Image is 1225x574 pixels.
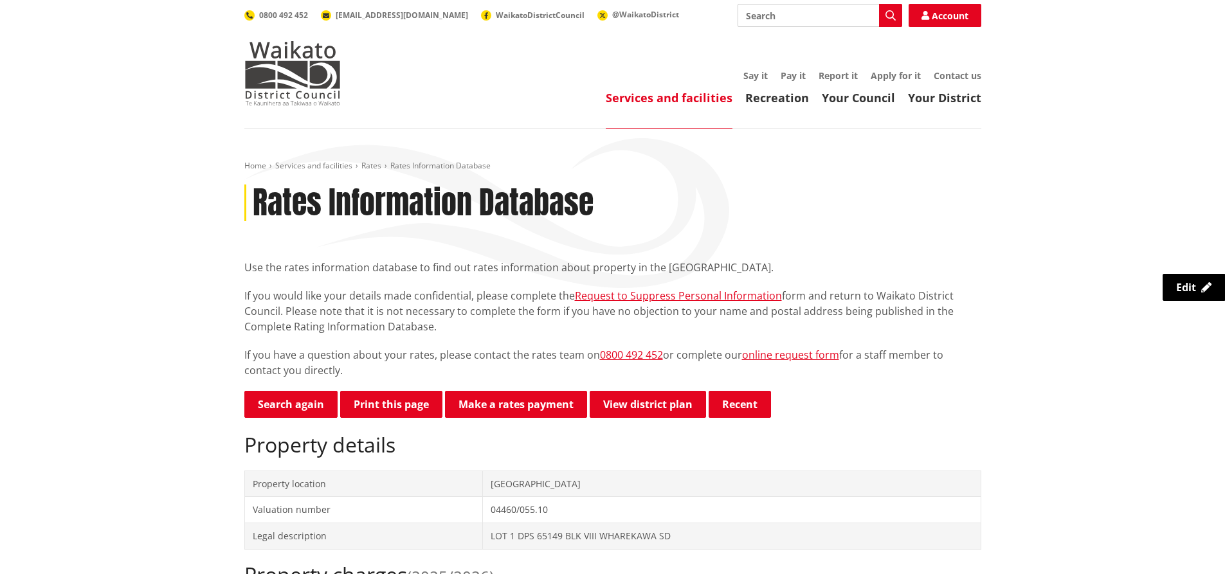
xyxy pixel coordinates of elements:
[1166,520,1212,566] iframe: Messenger Launcher
[321,10,468,21] a: [EMAIL_ADDRESS][DOMAIN_NAME]
[244,10,308,21] a: 0800 492 452
[600,348,663,362] a: 0800 492 452
[871,69,921,82] a: Apply for it
[742,348,839,362] a: online request form
[597,9,679,20] a: @WaikatoDistrict
[934,69,981,82] a: Contact us
[1176,280,1196,294] span: Edit
[244,497,483,523] td: Valuation number
[612,9,679,20] span: @WaikatoDistrict
[709,391,771,418] button: Recent
[244,288,981,334] p: If you would like your details made confidential, please complete the form and return to Waikato ...
[481,10,585,21] a: WaikatoDistrictCouncil
[738,4,902,27] input: Search input
[483,471,981,497] td: [GEOGRAPHIC_DATA]
[336,10,468,21] span: [EMAIL_ADDRESS][DOMAIN_NAME]
[340,391,442,418] button: Print this page
[483,523,981,549] td: LOT 1 DPS 65149 BLK VIII WHAREKAWA SD
[275,160,352,171] a: Services and facilities
[743,69,768,82] a: Say it
[909,4,981,27] a: Account
[244,260,981,275] p: Use the rates information database to find out rates information about property in the [GEOGRAPHI...
[244,471,483,497] td: Property location
[590,391,706,418] a: View district plan
[244,523,483,549] td: Legal description
[1163,274,1225,301] a: Edit
[244,160,266,171] a: Home
[253,184,594,222] h1: Rates Information Database
[244,161,981,172] nav: breadcrumb
[259,10,308,21] span: 0800 492 452
[361,160,381,171] a: Rates
[819,69,858,82] a: Report it
[244,391,338,418] a: Search again
[908,90,981,105] a: Your District
[781,69,806,82] a: Pay it
[244,433,981,457] h2: Property details
[575,289,782,303] a: Request to Suppress Personal Information
[745,90,809,105] a: Recreation
[244,41,341,105] img: Waikato District Council - Te Kaunihera aa Takiwaa o Waikato
[496,10,585,21] span: WaikatoDistrictCouncil
[445,391,587,418] a: Make a rates payment
[244,347,981,378] p: If you have a question about your rates, please contact the rates team on or complete our for a s...
[483,497,981,523] td: 04460/055.10
[606,90,732,105] a: Services and facilities
[822,90,895,105] a: Your Council
[390,160,491,171] span: Rates Information Database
